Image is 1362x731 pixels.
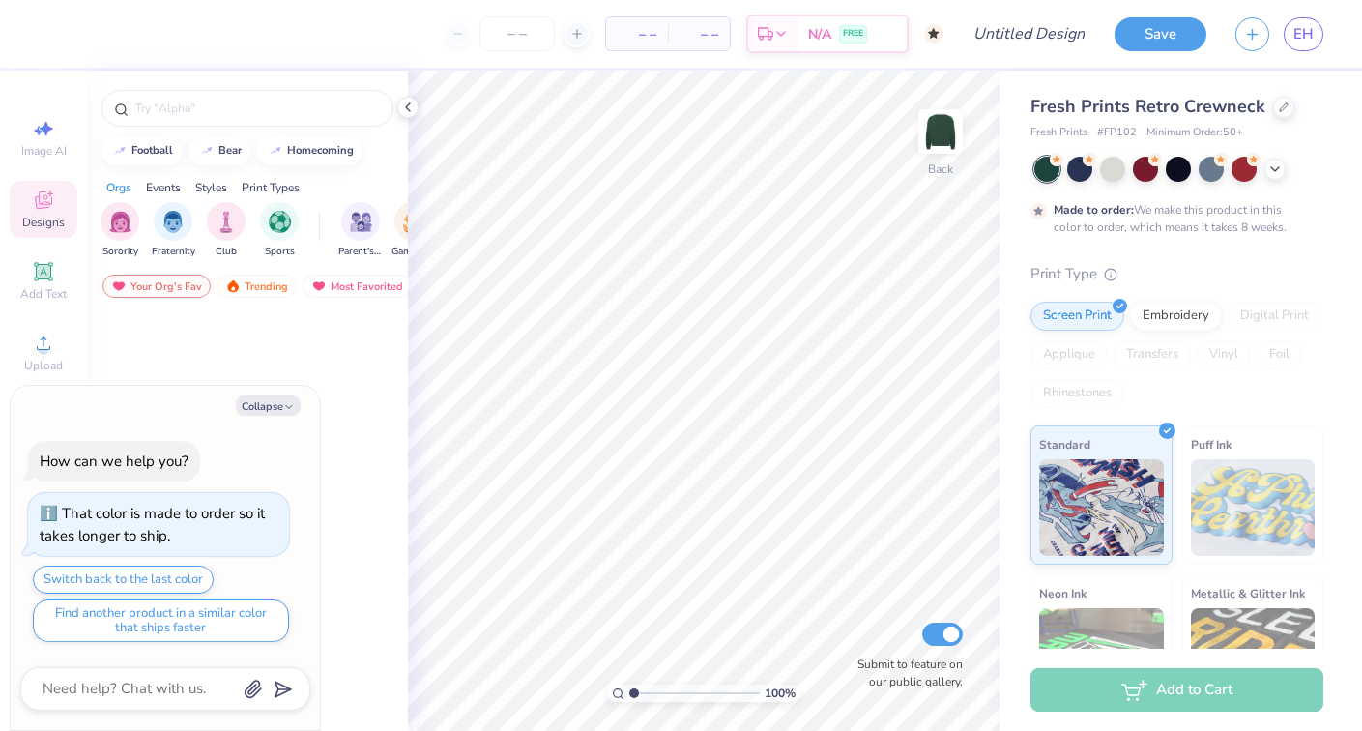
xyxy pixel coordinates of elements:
[1115,17,1206,51] button: Save
[1146,125,1243,141] span: Minimum Order: 50 +
[1293,23,1314,45] span: EH
[20,286,67,302] span: Add Text
[216,211,237,233] img: Club Image
[146,179,181,196] div: Events
[403,211,425,233] img: Game Day Image
[1054,202,1134,218] strong: Made to order:
[1030,95,1265,118] span: Fresh Prints Retro Crewneck
[338,245,383,259] span: Parent's Weekend
[311,279,327,293] img: most_fav.gif
[1228,302,1321,331] div: Digital Print
[1097,125,1137,141] span: # FP102
[152,245,195,259] span: Fraternity
[303,275,412,298] div: Most Favorited
[928,161,953,178] div: Back
[217,275,297,298] div: Trending
[350,211,372,233] img: Parent's Weekend Image
[765,685,796,702] span: 100 %
[152,202,195,259] div: filter for Fraternity
[1284,17,1323,51] a: EH
[1191,459,1316,556] img: Puff Ink
[102,275,211,298] div: Your Org's Fav
[680,24,718,44] span: – –
[40,452,188,471] div: How can we help you?
[102,245,138,259] span: Sorority
[958,15,1100,53] input: Untitled Design
[338,202,383,259] div: filter for Parent's Weekend
[22,215,65,230] span: Designs
[1130,302,1222,331] div: Embroidery
[479,16,555,51] input: – –
[101,136,182,165] button: football
[101,202,139,259] div: filter for Sorority
[1030,340,1108,369] div: Applique
[1191,583,1305,603] span: Metallic & Glitter Ink
[257,136,362,165] button: homecoming
[391,202,436,259] div: filter for Game Day
[218,145,242,156] div: bear
[199,145,215,157] img: trend_line.gif
[1191,434,1232,454] span: Puff Ink
[391,202,436,259] button: filter button
[921,112,960,151] img: Back
[111,279,127,293] img: most_fav.gif
[287,145,354,156] div: homecoming
[268,145,283,157] img: trend_line.gif
[1039,434,1090,454] span: Standard
[207,202,246,259] div: filter for Club
[24,358,63,373] span: Upload
[33,566,214,594] button: Switch back to the last color
[1030,125,1087,141] span: Fresh Prints
[216,245,237,259] span: Club
[131,145,173,156] div: football
[112,145,128,157] img: trend_line.gif
[269,211,291,233] img: Sports Image
[1257,340,1302,369] div: Foil
[1039,608,1164,705] img: Neon Ink
[242,179,300,196] div: Print Types
[195,179,227,196] div: Styles
[338,202,383,259] button: filter button
[1054,201,1291,236] div: We make this product in this color to order, which means it takes 8 weeks.
[109,211,131,233] img: Sorority Image
[40,504,265,545] div: That color is made to order so it takes longer to ship.
[188,136,250,165] button: bear
[618,24,656,44] span: – –
[236,395,301,416] button: Collapse
[152,202,195,259] button: filter button
[260,202,299,259] div: filter for Sports
[1197,340,1251,369] div: Vinyl
[265,245,295,259] span: Sports
[106,179,131,196] div: Orgs
[260,202,299,259] button: filter button
[133,99,381,118] input: Try "Alpha"
[1114,340,1191,369] div: Transfers
[225,279,241,293] img: trending.gif
[1030,302,1124,331] div: Screen Print
[1191,608,1316,705] img: Metallic & Glitter Ink
[1039,459,1164,556] img: Standard
[843,27,863,41] span: FREE
[1030,263,1323,285] div: Print Type
[1030,379,1124,408] div: Rhinestones
[808,24,831,44] span: N/A
[162,211,184,233] img: Fraternity Image
[1039,583,1087,603] span: Neon Ink
[21,143,67,159] span: Image AI
[391,245,436,259] span: Game Day
[847,656,963,690] label: Submit to feature on our public gallery.
[207,202,246,259] button: filter button
[33,599,289,642] button: Find another product in a similar color that ships faster
[101,202,139,259] button: filter button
